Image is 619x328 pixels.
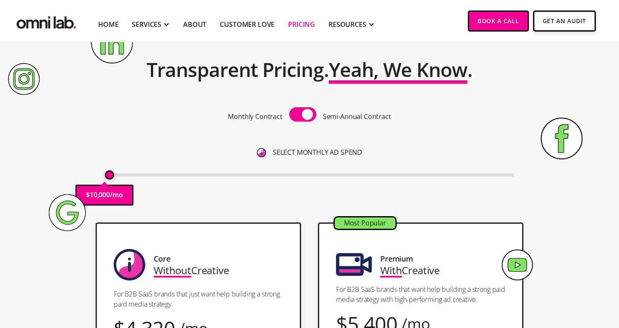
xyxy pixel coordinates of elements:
div: SERVICES [132,19,161,29]
div: Creative [380,265,440,276]
div: Premium [380,253,413,265]
p: 10,000 [90,189,110,201]
iframe: Chat Widget [467,230,619,328]
img: 6410812402e99d19b372aa32_omni-nav-info.svg [257,148,266,157]
div: Core [154,253,170,265]
p: Semi-Annual Contract [323,111,391,122]
a: Customer Love [220,19,275,29]
p: SELECT MONTHLY AD SPEND [273,147,362,158]
a: Book a Call [468,11,529,32]
span: Yeah, We Know [329,56,467,82]
h2: Transparent Pricing. . [147,53,472,87]
p: For B2B SaaS brands that want help building a strong paid media strategy with high-performing ad ... [336,284,505,304]
p: /mo [110,189,123,201]
a: Get An Audit [533,11,596,32]
span: Without [154,263,191,277]
p: $ [86,189,90,201]
p: Monthly Contract [228,111,282,122]
a: Home [98,19,118,29]
img: Omni Lab: B2B SaaS Demand Generation Agency [15,11,78,31]
a: About [183,19,206,29]
a: home [15,11,78,31]
a: Pricing [288,19,315,29]
div: Most Popular [335,217,395,229]
span: With [380,263,402,277]
div: RESOURCES [328,19,366,29]
div: Creative [154,265,229,276]
p: For B2B SaaS brands that just want help building a strong paid media strategy. [114,289,283,309]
